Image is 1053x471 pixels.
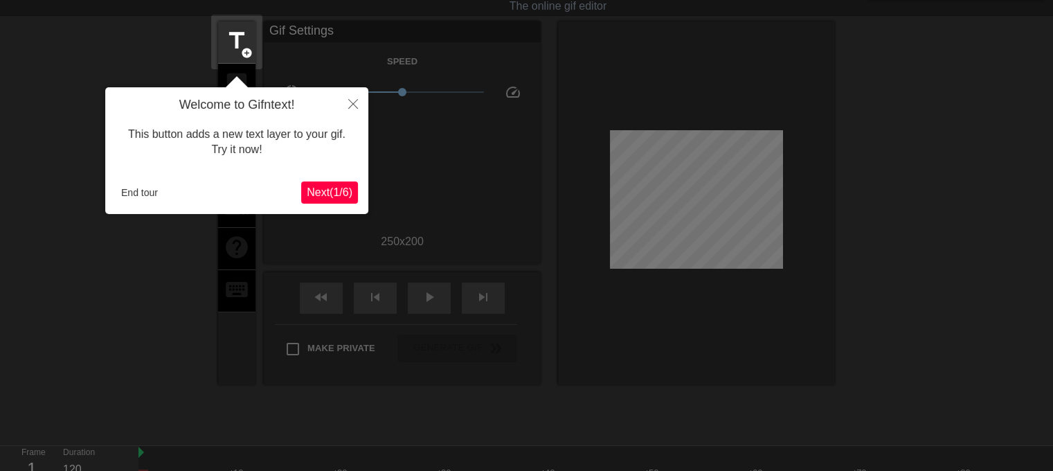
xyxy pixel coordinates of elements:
[338,87,368,119] button: Close
[301,181,358,204] button: Next
[116,98,358,113] h4: Welcome to Gifntext!
[116,182,163,203] button: End tour
[307,186,352,198] span: Next ( 1 / 6 )
[116,113,358,172] div: This button adds a new text layer to your gif. Try it now!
